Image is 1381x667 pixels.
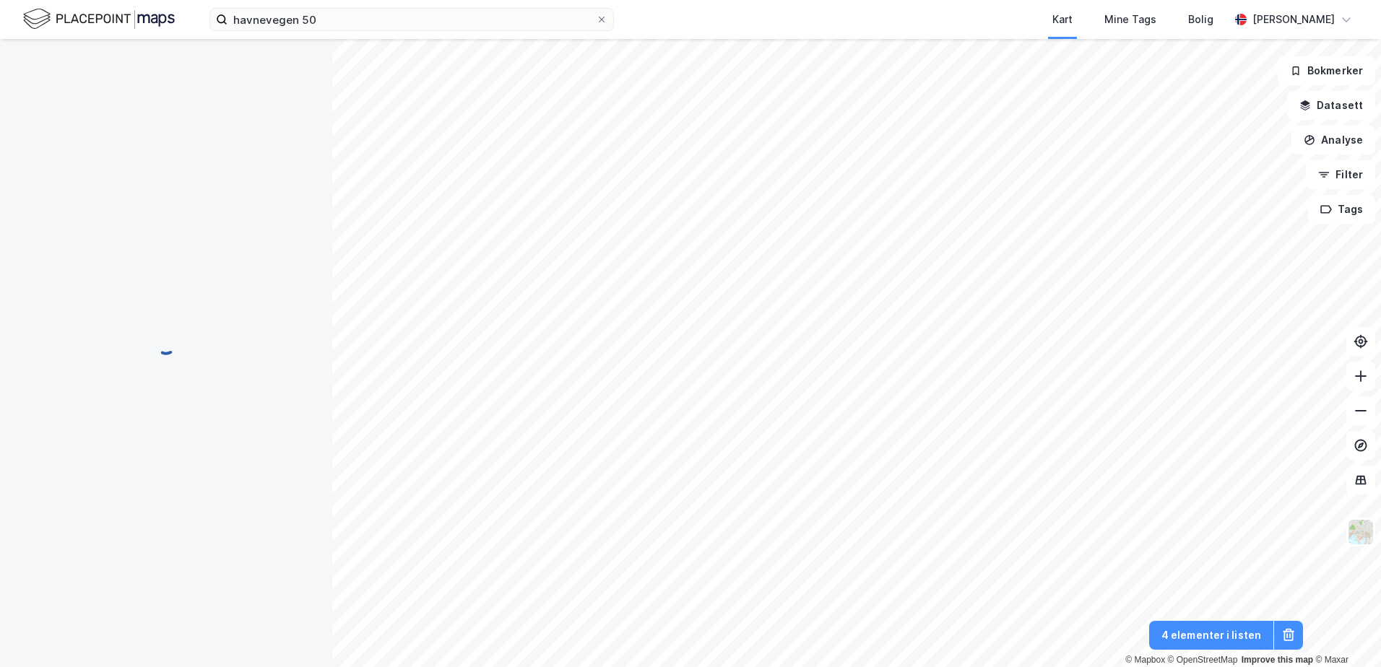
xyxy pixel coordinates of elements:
button: Tags [1308,195,1375,224]
button: Bokmerker [1278,56,1375,85]
img: spinner.a6d8c91a73a9ac5275cf975e30b51cfb.svg [155,333,178,356]
input: Søk på adresse, matrikkel, gårdeiere, leietakere eller personer [228,9,596,30]
div: [PERSON_NAME] [1252,11,1335,28]
img: logo.f888ab2527a4732fd821a326f86c7f29.svg [23,6,175,32]
button: Filter [1306,160,1375,189]
button: Analyse [1291,126,1375,154]
a: Improve this map [1242,655,1313,665]
div: Mine Tags [1104,11,1156,28]
button: Datasett [1287,91,1375,120]
iframe: Chat Widget [1309,598,1381,667]
img: Z [1347,518,1374,546]
div: Bolig [1188,11,1213,28]
a: OpenStreetMap [1168,655,1238,665]
button: 4 elementer i listen [1149,621,1273,650]
a: Mapbox [1125,655,1165,665]
div: Kart [1052,11,1073,28]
